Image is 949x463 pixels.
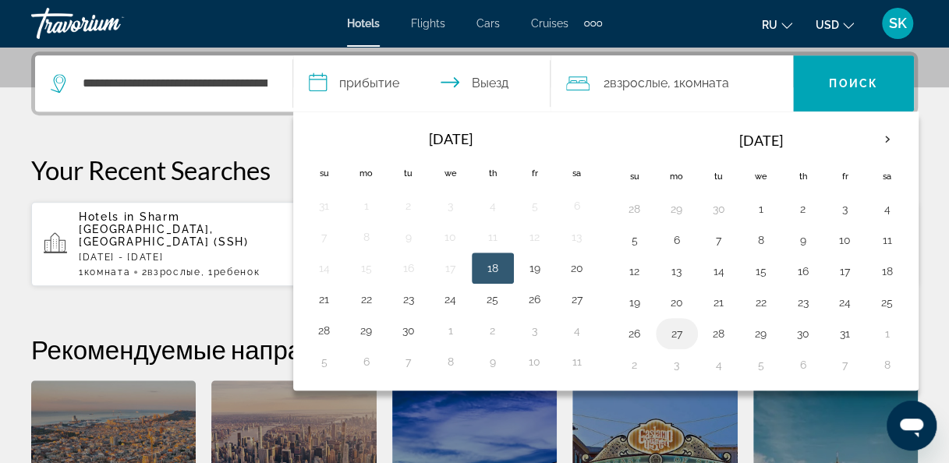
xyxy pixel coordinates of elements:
[480,226,505,248] button: Day 11
[604,72,667,94] span: 2
[791,323,816,345] button: Day 30
[312,226,337,248] button: Day 7
[522,195,547,217] button: Day 5
[791,260,816,282] button: Day 16
[31,334,918,365] h2: Рекомендуемые направления
[622,354,647,376] button: Day 2
[833,260,858,282] button: Day 17
[791,292,816,313] button: Day 23
[480,257,505,279] button: Day 18
[312,288,337,310] button: Day 21
[476,17,500,30] a: Cars
[480,351,505,373] button: Day 9
[749,323,774,345] button: Day 29
[664,292,689,313] button: Day 20
[293,55,551,111] button: Check in and out dates
[354,195,379,217] button: Day 1
[622,292,647,313] button: Day 19
[565,257,590,279] button: Day 20
[816,19,839,31] span: USD
[791,354,816,376] button: Day 6
[438,226,463,248] button: Day 10
[522,351,547,373] button: Day 10
[354,226,379,248] button: Day 8
[875,354,900,376] button: Day 8
[347,17,380,30] a: Hotels
[749,354,774,376] button: Day 5
[79,210,249,248] span: Sharm [GEOGRAPHIC_DATA], [GEOGRAPHIC_DATA] (SSH)
[522,320,547,341] button: Day 3
[522,288,547,310] button: Day 26
[345,122,556,156] th: [DATE]
[214,267,260,277] span: Ребенок
[84,267,131,277] span: Комната
[833,323,858,345] button: Day 31
[664,198,689,220] button: Day 29
[565,320,590,341] button: Day 4
[664,354,689,376] button: Day 3
[622,198,647,220] button: Day 28
[610,76,667,90] span: Взрослые
[706,292,731,313] button: Day 21
[833,198,858,220] button: Day 3
[565,226,590,248] button: Day 13
[312,257,337,279] button: Day 14
[480,320,505,341] button: Day 2
[622,260,647,282] button: Day 12
[312,195,337,217] button: Day 31
[79,252,304,263] p: [DATE] - [DATE]
[79,267,130,277] span: 1
[584,11,602,36] button: Extra navigation items
[565,195,590,217] button: Day 6
[664,260,689,282] button: Day 13
[793,55,914,111] button: Поиск
[706,354,731,376] button: Day 4
[31,201,317,287] button: Hotels in Sharm [GEOGRAPHIC_DATA], [GEOGRAPHIC_DATA] (SSH)[DATE] - [DATE]1Комната2Взрослые, 1Ребенок
[887,401,937,451] iframe: Кнопка запуска окна обмена сообщениями
[531,17,568,30] a: Cruises
[438,257,463,279] button: Day 17
[312,351,337,373] button: Day 5
[875,323,900,345] button: Day 1
[749,229,774,251] button: Day 8
[35,55,914,111] div: Search widget
[622,229,647,251] button: Day 5
[749,198,774,220] button: Day 1
[749,260,774,282] button: Day 15
[762,19,777,31] span: ru
[875,229,900,251] button: Day 11
[438,195,463,217] button: Day 3
[141,267,200,277] span: 2
[664,323,689,345] button: Day 27
[480,288,505,310] button: Day 25
[565,288,590,310] button: Day 27
[875,292,900,313] button: Day 25
[551,55,793,111] button: Travelers: 2 adults, 0 children
[875,198,900,220] button: Day 4
[31,154,918,186] p: Your Recent Searches
[396,351,421,373] button: Day 7
[829,77,878,90] span: Поиск
[411,17,445,30] span: Flights
[312,320,337,341] button: Day 28
[791,229,816,251] button: Day 9
[706,198,731,220] button: Day 30
[833,229,858,251] button: Day 10
[866,122,908,157] button: Next month
[816,13,854,36] button: Change currency
[622,323,647,345] button: Day 26
[147,267,200,277] span: Взрослые
[396,226,421,248] button: Day 9
[833,292,858,313] button: Day 24
[664,229,689,251] button: Day 6
[875,260,900,282] button: Day 18
[889,16,907,31] span: SK
[706,323,731,345] button: Day 28
[354,320,379,341] button: Day 29
[667,72,729,94] span: , 1
[679,76,729,90] span: Комната
[749,292,774,313] button: Day 22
